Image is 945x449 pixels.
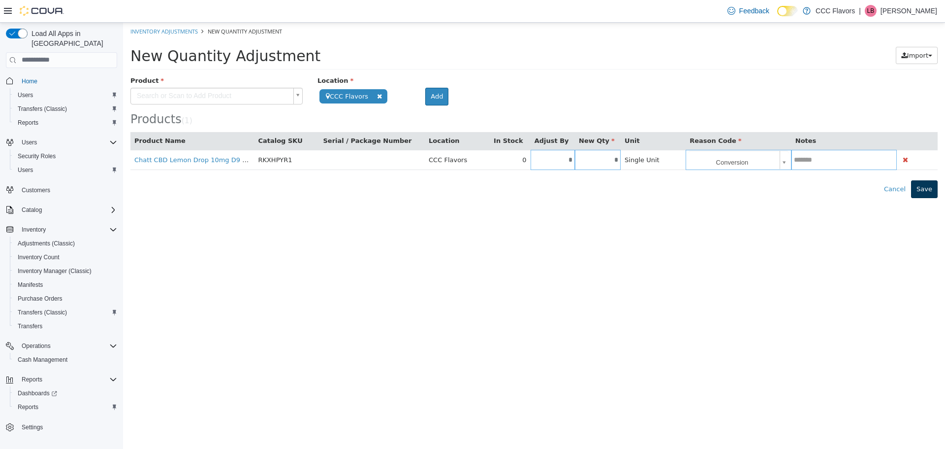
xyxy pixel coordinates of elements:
span: Settings [18,421,117,433]
button: Inventory Manager (Classic) [10,264,121,278]
span: LB [867,5,875,17]
span: Users [22,138,37,146]
button: Home [2,74,121,88]
span: Reports [18,119,38,127]
span: Users [14,89,117,101]
span: New Quantity Adjustment [85,5,159,12]
span: Reports [14,117,117,129]
a: Dashboards [14,387,61,399]
span: Products [7,90,59,104]
span: Inventory Count [14,251,117,263]
span: Inventory Manager (Classic) [14,265,117,277]
small: ( ) [59,94,69,103]
button: Catalog SKU [135,113,181,123]
button: Inventory [2,223,121,237]
button: Cancel [756,158,788,175]
a: Users [14,89,37,101]
span: Inventory [22,226,46,234]
button: Users [10,163,121,177]
a: Cash Management [14,354,71,366]
a: Users [14,164,37,176]
a: Customers [18,184,54,196]
span: 1 [62,94,66,103]
a: Transfers (Classic) [14,103,71,115]
a: Inventory Manager (Classic) [14,265,95,277]
a: Transfers (Classic) [14,307,71,318]
a: Inventory Count [14,251,63,263]
span: Inventory [18,224,117,236]
span: New Quantity Adjustment [7,25,197,42]
button: Purchase Orders [10,292,121,306]
a: Settings [18,421,47,433]
span: Operations [18,340,117,352]
input: Dark Mode [777,6,798,16]
span: Single Unit [502,134,536,141]
span: Purchase Orders [14,293,117,305]
button: Security Roles [10,149,121,163]
span: Settings [22,423,43,431]
span: Dashboards [18,389,57,397]
span: Inventory Manager (Classic) [18,267,92,275]
a: Conversion [566,128,666,147]
span: Product [7,54,41,62]
span: Inventory Count [18,253,60,261]
span: Manifests [14,279,117,291]
span: Reports [18,403,38,411]
span: Load All Apps in [GEOGRAPHIC_DATA] [28,29,117,48]
button: Transfers (Classic) [10,306,121,319]
a: Search or Scan to Add Product [7,65,180,82]
button: Inventory [18,224,50,236]
button: Reports [10,400,121,414]
span: Reason Code [567,114,618,122]
span: Transfers (Classic) [14,103,117,115]
a: Inventory Adjustments [7,5,75,12]
div: Liz Butticci [865,5,877,17]
button: Operations [18,340,55,352]
p: [PERSON_NAME] [881,5,937,17]
button: Users [18,137,41,148]
span: Operations [22,342,51,350]
span: Transfers (Classic) [14,307,117,318]
button: Manifests [10,278,121,292]
button: Operations [2,339,121,353]
span: Reports [22,376,42,383]
button: Catalog [2,203,121,217]
a: Home [18,75,41,87]
a: Dashboards [10,386,121,400]
button: Reports [2,373,121,386]
button: Reports [18,374,46,385]
span: Users [18,137,117,148]
button: Transfers (Classic) [10,102,121,116]
span: Users [18,166,33,174]
span: Feedback [739,6,769,16]
span: Customers [22,186,50,194]
button: Notes [672,113,695,123]
button: Location [306,113,338,123]
button: Reports [10,116,121,130]
span: Security Roles [18,152,56,160]
button: Import [773,24,815,42]
button: Users [10,88,121,102]
span: Cash Management [18,356,67,364]
span: Reports [14,401,117,413]
button: Adjustments (Classic) [10,237,121,250]
span: Dark Mode [777,16,778,17]
span: CCC Flavors [306,134,344,141]
span: Manifests [18,281,43,289]
button: Inventory Count [10,250,121,264]
button: Transfers [10,319,121,333]
button: Unit [502,113,518,123]
button: Product Name [11,113,64,123]
span: CCC Flavors [196,67,264,81]
a: Transfers [14,320,46,332]
span: Transfers [14,320,117,332]
span: Security Roles [14,150,117,162]
span: Purchase Orders [18,295,63,303]
a: Feedback [724,1,773,21]
td: 0 [367,127,408,147]
span: Catalog [18,204,117,216]
span: Location [194,54,230,62]
span: Conversion [566,128,653,148]
span: Transfers (Classic) [18,105,67,113]
button: Adjust By [411,113,448,123]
